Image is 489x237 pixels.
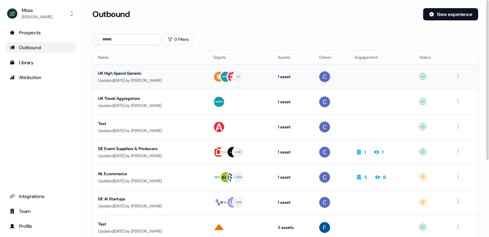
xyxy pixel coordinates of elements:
div: 5 [364,174,367,181]
div: Attribution [10,74,72,81]
div: DE AI Startups [98,196,202,202]
div: UK High Spend Generic [98,70,202,77]
div: 1 asset [278,174,308,181]
div: Prospects [10,29,72,36]
div: Test [98,221,202,227]
th: Assets [272,51,314,64]
a: Go to profile [5,221,76,232]
button: Moss[PERSON_NAME] [5,5,76,22]
div: Updated [DATE] by [PERSON_NAME] [98,228,202,235]
a: Go to team [5,206,76,217]
div: Updated [DATE] by [PERSON_NAME] [98,77,202,84]
div: Updated [DATE] by [PERSON_NAME] [98,203,202,209]
div: Updated [DATE] by [PERSON_NAME] [98,127,202,134]
div: Updated [DATE] by [PERSON_NAME] [98,102,202,109]
button: New experience [423,8,478,20]
a: Go to outbound experience [5,42,76,53]
div: Outbound [10,44,72,51]
div: Profile [10,223,72,230]
div: 1 asset [278,73,308,80]
a: Go to prospects [5,27,76,38]
div: + 1 [236,74,240,80]
th: Name [93,51,207,64]
div: 1 asset [278,199,308,206]
img: Catherine [319,147,330,158]
div: NL Ecommerce [98,170,202,177]
div: + 354 [234,174,242,180]
img: Catherine [319,71,330,82]
div: 1 asset [278,98,308,105]
div: Updated [DATE] by [PERSON_NAME] [98,152,202,159]
div: Updated [DATE] by [PERSON_NAME] [98,178,202,184]
th: Targets [207,51,272,64]
div: + 141 [235,149,241,155]
button: 0 Filters [163,34,193,45]
th: Engagement [349,51,414,64]
a: Go to integrations [5,191,76,202]
div: Team [10,208,72,215]
img: Catherine [319,96,330,107]
div: 1 asset [278,149,308,156]
img: Catherine [319,122,330,132]
div: 1 [382,149,384,156]
div: Integrations [10,193,72,200]
div: 2 assets [278,224,308,231]
h3: Outbound [92,9,130,19]
th: Status [414,51,449,64]
th: Owner [314,51,349,64]
div: Library [10,59,72,66]
div: DE Event Suppliers & Producers [98,145,202,152]
div: UK Travel Aggregators [98,95,202,102]
div: + 44 [235,199,241,205]
div: 8 [383,174,386,181]
img: Catherine [319,197,330,208]
div: Moss [22,7,52,14]
a: Go to templates [5,57,76,68]
div: 1 asset [278,124,308,130]
a: Go to attribution [5,72,76,83]
div: Test [98,120,202,127]
img: Catherine [319,172,330,183]
div: 1 [364,149,366,156]
img: Felicity [319,222,330,233]
div: [PERSON_NAME] [22,14,52,20]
